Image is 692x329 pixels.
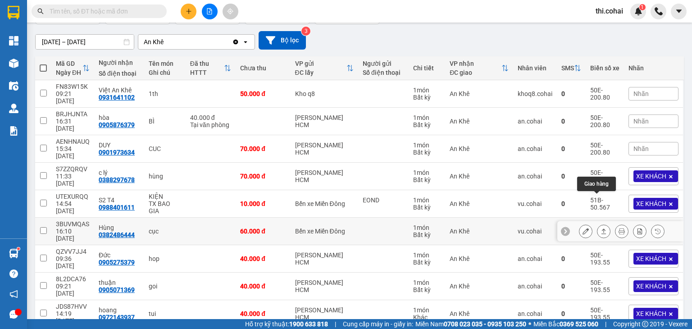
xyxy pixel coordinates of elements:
[295,279,354,293] div: [PERSON_NAME] HCM
[9,126,18,136] img: solution-icon
[56,110,90,118] div: BRJHJNTA
[450,145,509,152] div: An Khê
[413,306,441,314] div: 1 món
[413,224,441,231] div: 1 món
[259,31,306,50] button: Bộ lọc
[99,231,135,238] div: 0382486444
[99,251,140,259] div: Đức
[56,118,90,132] div: 16:31 [DATE]
[149,90,181,97] div: 1th
[590,306,619,321] div: 50E-193.55
[636,282,666,290] span: XE KHÁCH
[56,60,82,67] div: Mã GD
[240,283,286,290] div: 40.000 đ
[363,69,404,76] div: Số điện thoại
[9,104,18,113] img: warehouse-icon
[605,319,606,329] span: |
[590,196,619,211] div: 51B-50.567
[56,283,90,297] div: 09:21 [DATE]
[240,200,286,207] div: 10.000 đ
[149,145,181,152] div: CUC
[633,145,649,152] span: Nhãn
[671,4,687,19] button: caret-down
[301,27,310,36] sup: 3
[190,114,232,121] div: 40.000 đ
[295,60,347,67] div: VP gửi
[240,310,286,317] div: 40.000 đ
[634,7,642,15] img: icon-new-feature
[413,176,441,183] div: Bất kỳ
[413,279,441,286] div: 1 món
[577,177,616,191] div: Giao hàng
[56,248,90,255] div: QZVV7JJ4
[295,169,354,183] div: [PERSON_NAME] HCM
[450,255,509,262] div: An Khê
[99,142,140,149] div: DUY
[590,142,619,156] div: 50E-200.80
[149,118,181,125] div: BÌ
[528,322,531,326] span: ⚪️
[99,176,135,183] div: 0388297678
[639,4,646,10] sup: 1
[190,69,224,76] div: HTTT
[99,114,140,121] div: hòa
[56,275,90,283] div: 8L2DCA76
[149,255,181,262] div: hop
[597,224,610,238] div: Giao hàng
[181,4,196,19] button: plus
[37,8,44,14] span: search
[289,320,328,328] strong: 1900 633 818
[590,251,619,266] div: 50E-193.55
[164,37,165,46] input: Selected An Khê.
[56,173,90,187] div: 11:33 [DATE]
[636,200,666,208] span: XE KHÁCH
[413,251,441,259] div: 1 món
[99,224,140,231] div: Hùng
[636,310,666,318] span: XE KHÁCH
[99,59,140,66] div: Người nhận
[343,319,413,329] span: Cung cấp máy in - giấy in:
[99,70,140,77] div: Số điện thoại
[415,319,526,329] span: Miền Nam
[36,35,134,49] input: Select a date range.
[206,8,213,14] span: file-add
[590,279,619,293] div: 50E-193.55
[56,228,90,242] div: 16:10 [DATE]
[413,149,441,156] div: Bất kỳ
[99,149,135,156] div: 0901973634
[242,38,249,46] svg: open
[295,90,354,97] div: Kho q8
[56,220,90,228] div: 3BUVMQAS
[99,94,135,101] div: 0931641102
[99,259,135,266] div: 0905275379
[56,165,90,173] div: S7ZZQRQV
[149,310,181,317] div: tui
[636,255,666,263] span: XE KHÁCH
[518,90,552,97] div: khoq8.cohai
[363,196,404,204] div: EOND
[240,173,286,180] div: 70.000 đ
[413,204,441,211] div: Bất kỳ
[202,4,218,19] button: file-add
[99,169,140,176] div: c lý
[56,310,90,324] div: 14:19 [DATE]
[9,270,18,278] span: question-circle
[413,142,441,149] div: 1 món
[56,138,90,145] div: AENHNAUQ
[99,279,140,286] div: thuận
[636,172,666,180] span: XE KHÁCH
[295,306,354,321] div: [PERSON_NAME] HCM
[99,314,135,321] div: 0972143937
[561,64,574,72] div: SMS
[450,228,509,235] div: An Khê
[295,200,354,207] div: Bến xe Miền Đông
[149,173,181,180] div: hùng
[413,314,441,321] div: Khác
[149,60,181,67] div: Tên món
[561,310,581,317] div: 0
[17,247,20,250] sup: 1
[450,173,509,180] div: An Khê
[518,173,552,180] div: an.cohai
[99,87,140,94] div: Việt An Khê
[295,251,354,266] div: [PERSON_NAME] HCM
